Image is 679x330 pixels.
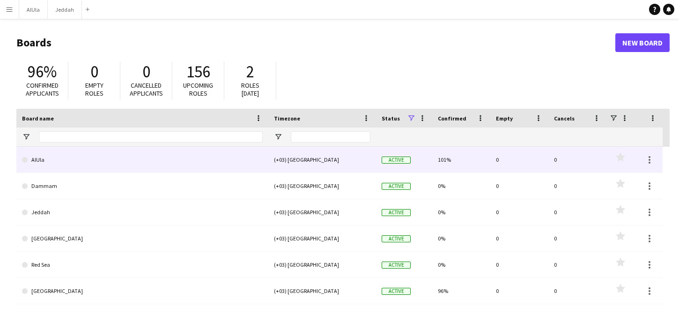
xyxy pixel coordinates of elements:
[268,225,376,251] div: (+03) [GEOGRAPHIC_DATA]
[186,61,210,82] span: 156
[615,33,670,52] a: New Board
[274,115,300,122] span: Timezone
[48,0,82,19] button: Jeddah
[382,235,411,242] span: Active
[22,199,263,225] a: Jeddah
[22,225,263,252] a: [GEOGRAPHIC_DATA]
[432,225,490,251] div: 0%
[90,61,98,82] span: 0
[85,81,103,97] span: Empty roles
[548,199,606,225] div: 0
[268,173,376,199] div: (+03) [GEOGRAPHIC_DATA]
[490,147,548,172] div: 0
[554,115,575,122] span: Cancels
[268,199,376,225] div: (+03) [GEOGRAPHIC_DATA]
[241,81,259,97] span: Roles [DATE]
[16,36,615,50] h1: Boards
[22,115,54,122] span: Board name
[490,225,548,251] div: 0
[490,199,548,225] div: 0
[22,147,263,173] a: AlUla
[548,147,606,172] div: 0
[28,61,57,82] span: 96%
[382,183,411,190] span: Active
[432,278,490,304] div: 96%
[490,252,548,277] div: 0
[432,199,490,225] div: 0%
[490,173,548,199] div: 0
[19,0,48,19] button: AlUla
[548,225,606,251] div: 0
[548,252,606,277] div: 0
[268,252,376,277] div: (+03) [GEOGRAPHIC_DATA]
[382,288,411,295] span: Active
[291,131,370,142] input: Timezone Filter Input
[183,81,213,97] span: Upcoming roles
[438,115,466,122] span: Confirmed
[432,147,490,172] div: 101%
[22,252,263,278] a: Red Sea
[268,278,376,304] div: (+03) [GEOGRAPHIC_DATA]
[432,173,490,199] div: 0%
[548,173,606,199] div: 0
[490,278,548,304] div: 0
[382,209,411,216] span: Active
[39,131,263,142] input: Board name Filter Input
[246,61,254,82] span: 2
[22,278,263,304] a: [GEOGRAPHIC_DATA]
[496,115,513,122] span: Empty
[22,133,30,141] button: Open Filter Menu
[382,157,411,164] span: Active
[432,252,490,277] div: 0%
[548,278,606,304] div: 0
[142,61,150,82] span: 0
[268,147,376,172] div: (+03) [GEOGRAPHIC_DATA]
[382,115,400,122] span: Status
[274,133,282,141] button: Open Filter Menu
[22,173,263,199] a: Dammam
[130,81,163,97] span: Cancelled applicants
[382,262,411,269] span: Active
[26,81,59,97] span: Confirmed applicants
